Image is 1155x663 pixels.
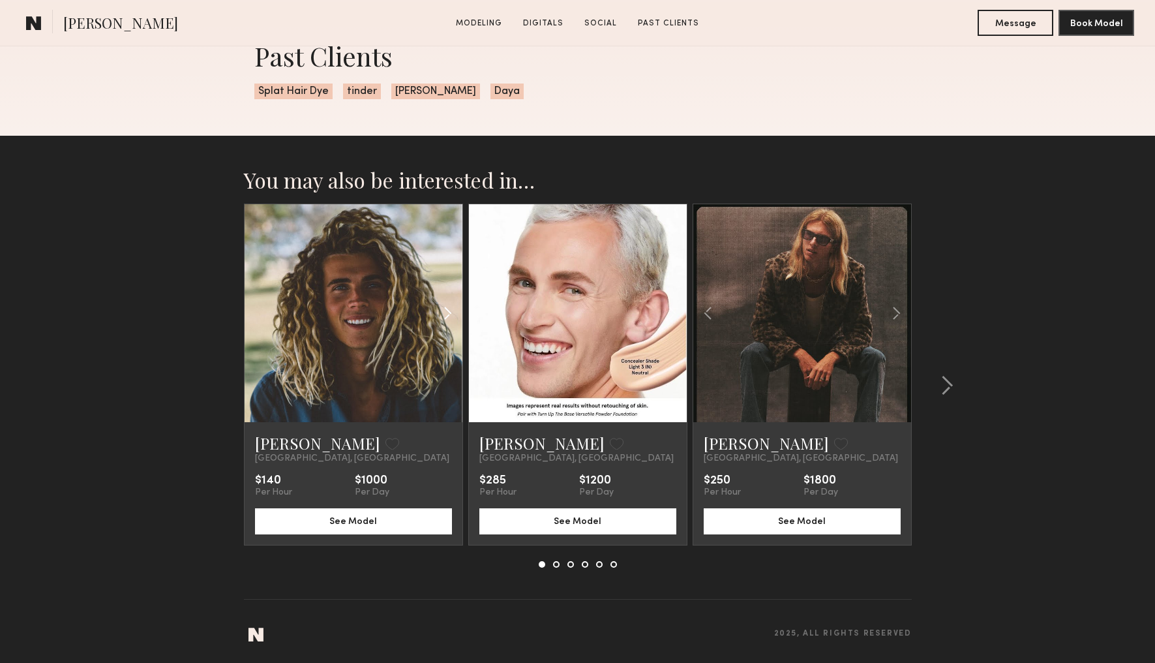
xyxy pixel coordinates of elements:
h2: You may also be interested in… [244,167,912,193]
div: $1200 [579,474,614,487]
a: [PERSON_NAME] [704,433,829,454]
span: 2025, all rights reserved [774,630,912,638]
a: [PERSON_NAME] [255,433,380,454]
span: Splat Hair Dye [254,84,333,99]
div: Per Hour [255,487,292,498]
span: [GEOGRAPHIC_DATA], [GEOGRAPHIC_DATA] [704,454,898,464]
div: Per Hour [704,487,741,498]
span: Daya [490,84,524,99]
div: $1000 [355,474,389,487]
a: Modeling [451,18,507,29]
button: Message [978,10,1053,36]
span: tinder [343,84,381,99]
a: Book Model [1058,17,1134,28]
div: $285 [479,474,517,487]
a: See Model [479,515,676,526]
div: $250 [704,474,741,487]
a: Digitals [518,18,569,29]
div: $140 [255,474,292,487]
button: Book Model [1058,10,1134,36]
div: Per Day [803,487,838,498]
a: See Model [255,515,452,526]
button: See Model [704,508,901,534]
span: [PERSON_NAME] [391,84,480,99]
button: See Model [479,508,676,534]
span: [GEOGRAPHIC_DATA], [GEOGRAPHIC_DATA] [255,454,449,464]
a: Past Clients [633,18,704,29]
div: Past Clients [254,39,901,73]
button: See Model [255,508,452,534]
div: Per Day [579,487,614,498]
div: Per Day [355,487,389,498]
span: [GEOGRAPHIC_DATA], [GEOGRAPHIC_DATA] [479,454,674,464]
a: See Model [704,515,901,526]
span: [PERSON_NAME] [63,13,178,36]
a: Social [579,18,622,29]
a: [PERSON_NAME] [479,433,605,454]
div: Per Hour [479,487,517,498]
div: $1800 [803,474,838,487]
